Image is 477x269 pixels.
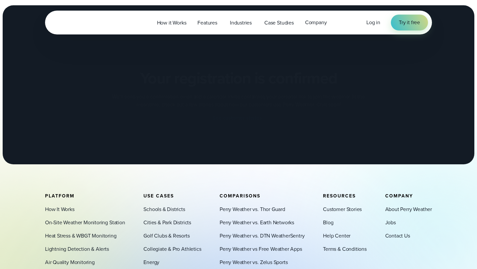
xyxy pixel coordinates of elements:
a: Blog [323,219,333,227]
a: Customer Stories [323,205,362,213]
a: Perry Weather vs. DTN WeatherSentry [220,232,304,240]
span: Log in [366,19,380,26]
a: Jobs [385,219,396,227]
a: Energy [143,258,159,266]
a: Heat Stress & WBGT Monitoring [45,232,117,240]
a: Help Center [323,232,350,240]
span: Case Studies [264,19,294,27]
a: Schools & Districts [143,205,185,213]
a: Terms & Conditions [323,245,367,253]
span: Use Cases [143,192,174,199]
span: Try it free [399,19,420,27]
a: Lightning Detection & Alerts [45,245,109,253]
span: Company [305,19,327,27]
a: Contact Us [385,232,410,240]
span: Features [197,19,217,27]
a: Air Quality Monitoring [45,258,95,266]
a: Log in [366,19,380,27]
a: About Perry Weather [385,205,432,213]
a: Perry Weather vs Free Weather Apps [220,245,302,253]
a: How It Works [45,205,75,213]
span: Company [385,192,413,199]
a: Perry Weather vs. Earth Networks [220,219,294,227]
span: Comparisons [220,192,260,199]
a: Try it free [391,15,428,30]
a: On-Site Weather Monitoring Station [45,219,125,227]
span: Resources [323,192,356,199]
a: Cities & Park Districts [143,219,191,227]
a: Perry Weather vs. Thor Guard [220,205,285,213]
span: Platform [45,192,75,199]
span: How it Works [157,19,186,27]
span: Industries [230,19,252,27]
a: Golf Clubs & Resorts [143,232,189,240]
a: Perry Weather vs. Zelus Sports [220,258,288,266]
a: How it Works [151,16,192,29]
a: Collegiate & Pro Athletics [143,245,201,253]
a: Case Studies [259,16,299,29]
